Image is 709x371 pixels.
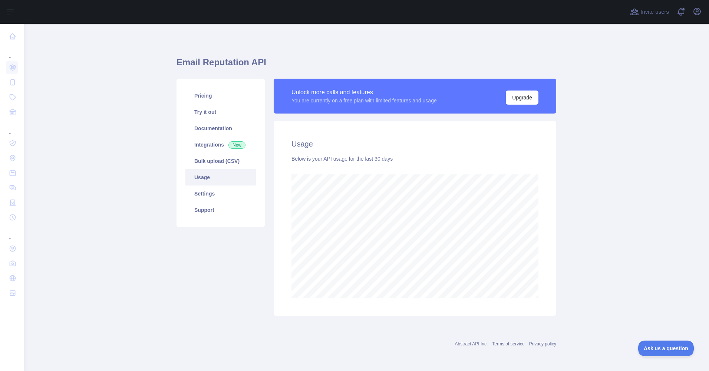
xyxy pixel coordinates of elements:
a: Try it out [185,104,256,120]
div: You are currently on a free plan with limited features and usage [291,97,437,104]
div: ... [6,120,18,135]
span: New [228,141,245,149]
span: Invite users [640,8,669,16]
a: Privacy policy [529,341,556,347]
a: Bulk upload (CSV) [185,153,256,169]
a: Pricing [185,88,256,104]
h1: Email Reputation API [177,56,556,74]
a: Documentation [185,120,256,137]
a: Settings [185,185,256,202]
div: ... [6,45,18,59]
a: Support [185,202,256,218]
button: Invite users [629,6,670,18]
a: Abstract API Inc. [455,341,488,347]
a: Usage [185,169,256,185]
div: Unlock more calls and features [291,88,437,97]
h2: Usage [291,139,538,149]
iframe: Toggle Customer Support [638,341,694,356]
button: Upgrade [506,91,538,105]
a: Terms of service [492,341,524,347]
a: Integrations New [185,137,256,153]
div: Below is your API usage for the last 30 days [291,155,538,162]
div: ... [6,226,18,240]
